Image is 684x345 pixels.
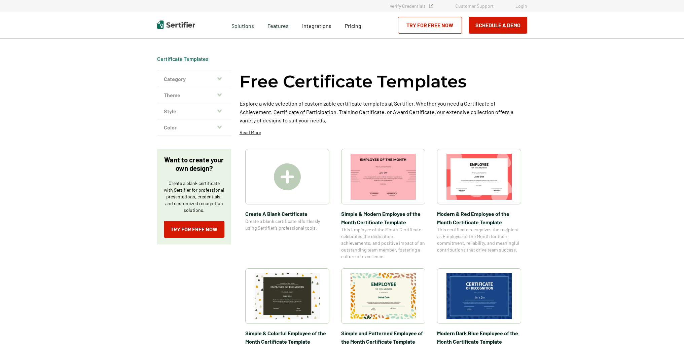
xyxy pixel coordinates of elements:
span: Simple & Modern Employee of the Month Certificate Template [341,209,425,226]
a: Customer Support [455,3,494,9]
span: Pricing [345,23,361,29]
a: Pricing [345,21,361,29]
img: Verified [429,4,433,8]
img: Simple & Modern Employee of the Month Certificate Template [351,154,416,200]
p: Create a blank certificate with Sertifier for professional presentations, credentials, and custom... [164,180,224,214]
p: Read More [240,129,261,136]
button: Color [157,119,231,136]
p: Explore a wide selection of customizable certificate templates at Sertifier. Whether you need a C... [240,99,527,124]
a: Verify Credentials [390,3,433,9]
span: Modern & Red Employee of the Month Certificate Template [437,209,521,226]
p: Want to create your own design? [164,156,224,172]
span: This Employee of the Month Certificate celebrates the dedication, achievements, and positive impa... [341,226,425,260]
span: Integrations [302,23,331,29]
button: Style [157,103,231,119]
img: Simple and Patterned Employee of the Month Certificate Template [351,273,416,319]
span: Create A Blank Certificate [245,209,329,218]
img: Simple & Colorful Employee of the Month Certificate Template [255,273,320,319]
a: Certificate Templates [157,55,209,62]
div: Breadcrumb [157,55,209,62]
img: Modern Dark Blue Employee of the Month Certificate Template [446,273,512,319]
a: Try for Free Now [164,221,224,238]
a: Simple & Modern Employee of the Month Certificate TemplateSimple & Modern Employee of the Month C... [341,149,425,260]
a: Integrations [302,21,331,29]
span: Solutions [231,21,254,29]
span: Create a blank certificate effortlessly using Sertifier’s professional tools. [245,218,329,231]
img: Create A Blank Certificate [274,163,301,190]
button: Category [157,71,231,87]
a: Login [515,3,527,9]
button: Theme [157,87,231,103]
a: Modern & Red Employee of the Month Certificate TemplateModern & Red Employee of the Month Certifi... [437,149,521,260]
span: This certificate recognizes the recipient as Employee of the Month for their commitment, reliabil... [437,226,521,253]
a: Try for Free Now [398,17,462,34]
img: Modern & Red Employee of the Month Certificate Template [446,154,512,200]
span: Features [267,21,289,29]
img: Sertifier | Digital Credentialing Platform [157,21,195,29]
h1: Free Certificate Templates [240,71,467,92]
